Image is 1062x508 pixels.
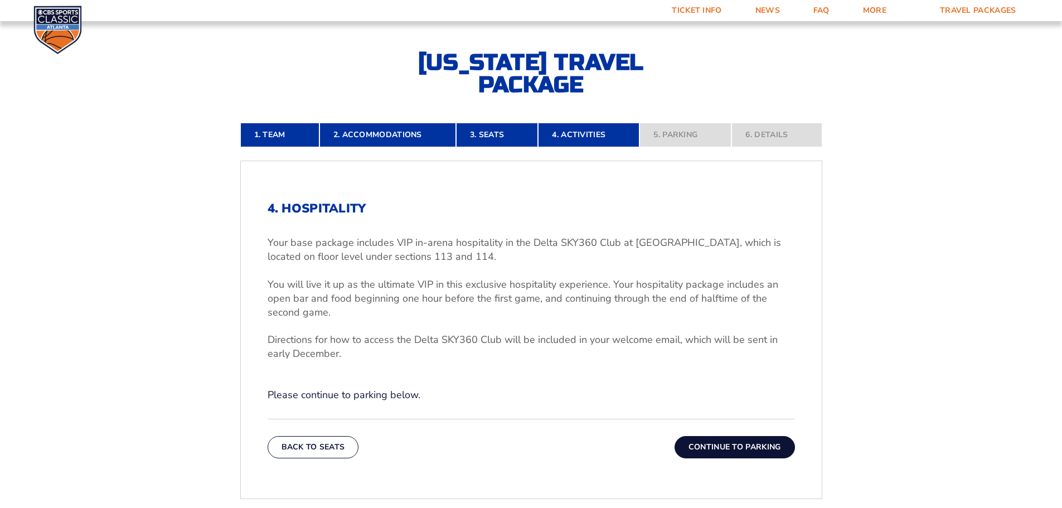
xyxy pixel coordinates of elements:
button: Back To Seats [268,436,359,458]
a: 1. Team [240,123,319,147]
p: Your base package includes VIP in-arena hospitality in the Delta SKY360 Club at [GEOGRAPHIC_DATA]... [268,236,795,264]
p: Directions for how to access the Delta SKY360 Club will be included in your welcome email, which ... [268,333,795,361]
a: 2. Accommodations [319,123,456,147]
p: Please continue to parking below. [268,388,795,402]
a: 3. Seats [456,123,538,147]
img: CBS Sports Classic [33,6,82,54]
h2: 4. Hospitality [268,201,795,216]
p: You will live it up as the ultimate VIP in this exclusive hospitality experience. Your hospitalit... [268,278,795,320]
h2: [US_STATE] Travel Package [409,51,654,96]
button: Continue To Parking [675,436,795,458]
